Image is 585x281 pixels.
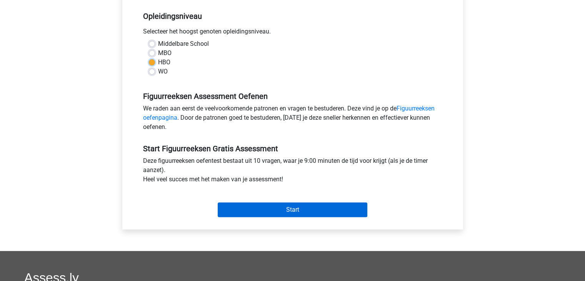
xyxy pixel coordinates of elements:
div: Deze figuurreeksen oefentest bestaat uit 10 vragen, waar je 9:00 minuten de tijd voor krijgt (als... [137,156,448,187]
label: Middelbare School [158,39,209,49]
div: We raden aan eerst de veelvoorkomende patronen en vragen te bestuderen. Deze vind je op de . Door... [137,104,448,135]
label: WO [158,67,168,76]
h5: Opleidingsniveau [143,8,442,24]
h5: Start Figuurreeksen Gratis Assessment [143,144,442,153]
label: HBO [158,58,170,67]
h5: Figuurreeksen Assessment Oefenen [143,92,442,101]
div: Selecteer het hoogst genoten opleidingsniveau. [137,27,448,39]
input: Start [218,202,367,217]
label: MBO [158,49,172,58]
